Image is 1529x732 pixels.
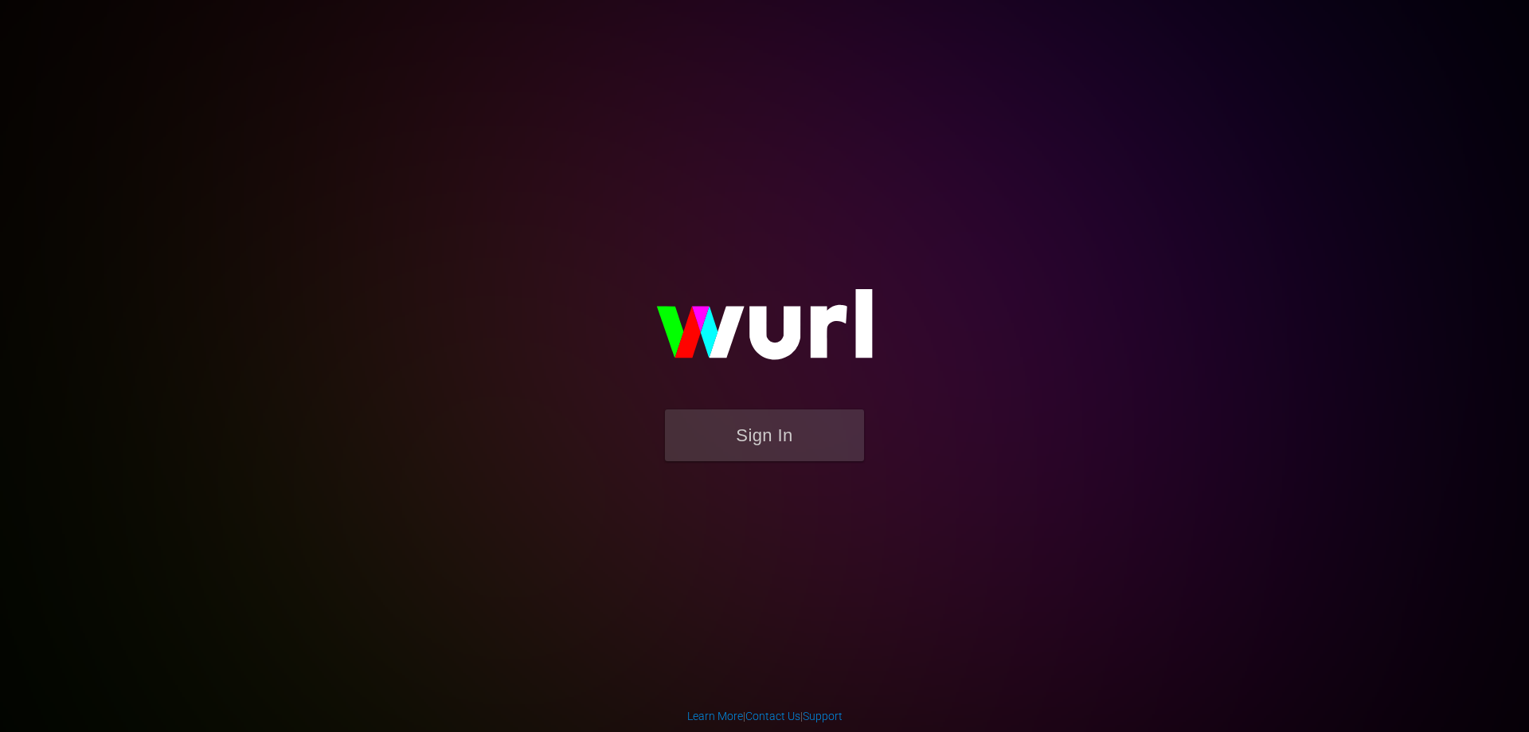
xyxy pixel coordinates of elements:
a: Support [803,710,843,722]
a: Contact Us [745,710,800,722]
div: | | [687,708,843,724]
img: wurl-logo-on-black-223613ac3d8ba8fe6dc639794a292ebdb59501304c7dfd60c99c58986ef67473.svg [605,255,924,409]
button: Sign In [665,409,864,461]
a: Learn More [687,710,743,722]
